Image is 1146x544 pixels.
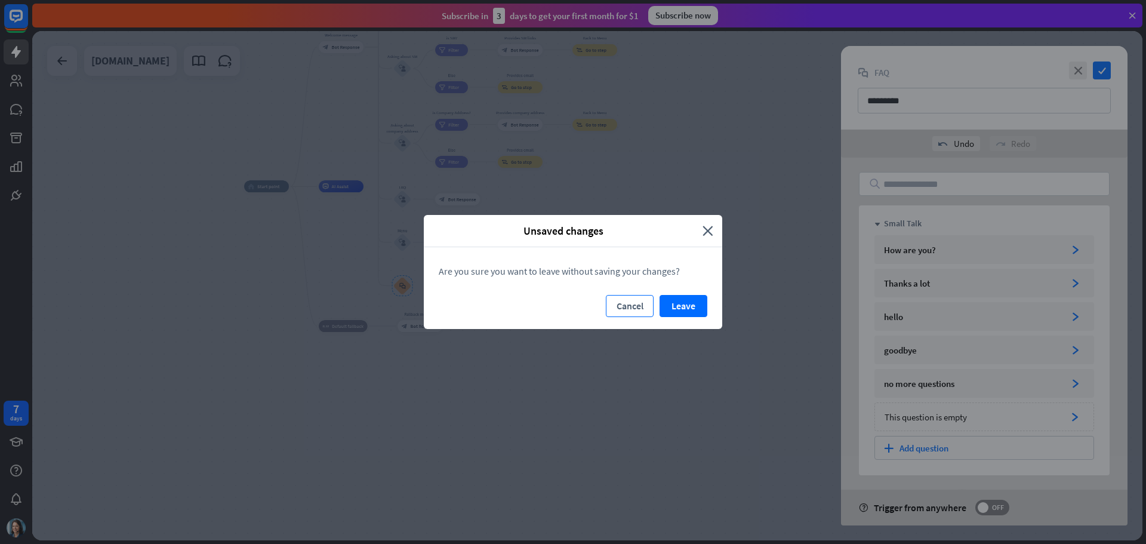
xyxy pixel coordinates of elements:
i: close [703,224,713,238]
span: Unsaved changes [433,224,694,238]
span: Are you sure you want to leave without saving your changes? [439,265,680,277]
button: Cancel [606,295,654,317]
button: Open LiveChat chat widget [10,5,45,41]
button: Leave [660,295,707,317]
